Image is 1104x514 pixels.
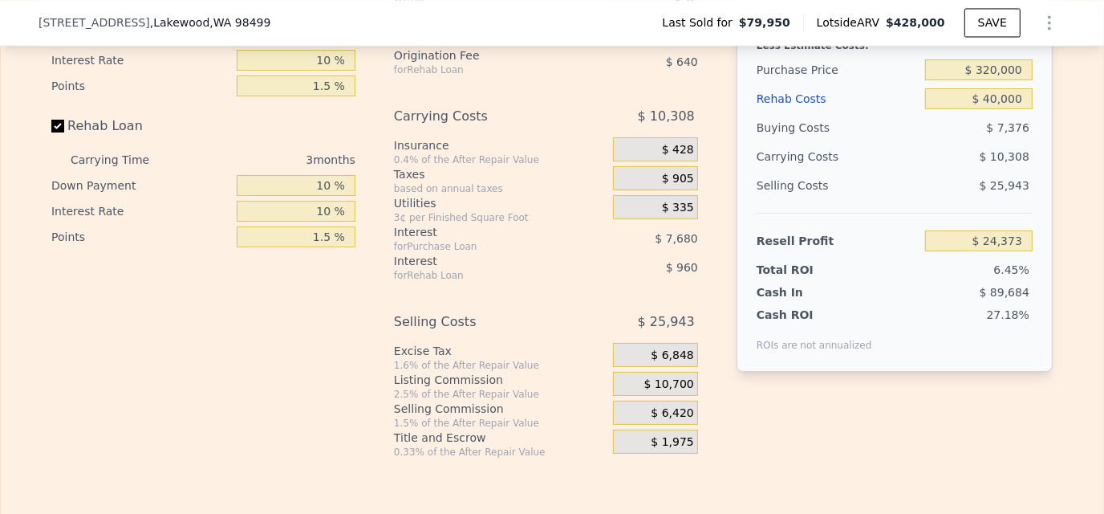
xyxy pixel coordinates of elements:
span: $ 25,943 [980,179,1029,192]
span: $ 10,308 [638,102,695,131]
div: Down Payment [51,173,230,198]
div: Points [51,224,230,250]
div: Origination Fee [394,47,573,63]
span: $79,950 [739,14,790,31]
span: $ 640 [666,55,698,68]
span: $ 6,420 [651,406,693,421]
button: SAVE [964,8,1021,37]
div: Taxes [394,166,607,182]
div: Buying Costs [757,113,919,142]
span: $ 10,700 [644,377,694,392]
div: 3 months [181,147,355,173]
span: $ 1,975 [651,435,693,450]
div: for Rehab Loan [394,63,573,76]
div: for Purchase Loan [394,240,573,253]
div: Selling Costs [394,308,573,337]
span: $ 7,376 [987,121,1029,134]
span: 27.18% [987,308,1029,321]
div: 0.4% of the After Repair Value [394,153,607,166]
div: Selling Costs [757,171,919,200]
div: Total ROI [757,262,857,278]
div: Insurance [394,137,607,153]
span: $ 89,684 [980,286,1029,299]
div: Cash In [757,284,857,300]
div: Title and Escrow [394,430,607,446]
div: Resell Profit [757,226,919,255]
span: $ 6,848 [651,349,693,363]
div: Selling Commission [394,401,607,417]
div: Carrying Costs [757,142,857,171]
div: Interest [394,224,573,240]
div: for Rehab Loan [394,269,573,282]
div: Carrying Time [71,147,175,173]
span: 6.45% [994,263,1029,276]
span: , Lakewood [150,14,271,31]
input: Rehab Loan [51,120,64,133]
div: Interest [394,253,573,269]
span: Last Sold for [662,14,739,31]
div: Carrying Costs [394,102,573,131]
div: Points [51,73,230,99]
span: $ 905 [662,172,694,186]
div: Interest Rate [51,198,230,224]
div: Cash ROI [757,307,872,323]
span: $428,000 [886,16,945,29]
span: $ 428 [662,143,694,157]
span: $ 25,943 [638,308,695,337]
span: , WA 98499 [209,16,270,29]
span: $ 335 [662,201,694,215]
div: Listing Commission [394,372,607,388]
span: [STREET_ADDRESS] [39,14,150,31]
span: Lotside ARV [817,14,886,31]
span: $ 7,680 [655,232,697,245]
div: 2.5% of the After Repair Value [394,388,607,401]
div: 1.5% of the After Repair Value [394,417,607,430]
div: Utilities [394,195,607,211]
label: Rehab Loan [51,112,230,141]
div: Interest Rate [51,47,230,73]
div: Excise Tax [394,343,607,359]
div: 1.6% of the After Repair Value [394,359,607,372]
div: 3¢ per Finished Square Foot [394,211,607,224]
span: $ 960 [666,261,698,274]
div: Purchase Price [757,55,919,84]
button: Show Options [1033,6,1065,39]
div: ROIs are not annualized [757,323,872,352]
div: 0.33% of the After Repair Value [394,446,607,459]
div: Rehab Costs [757,84,919,113]
div: based on annual taxes [394,182,607,195]
span: $ 10,308 [980,150,1029,163]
